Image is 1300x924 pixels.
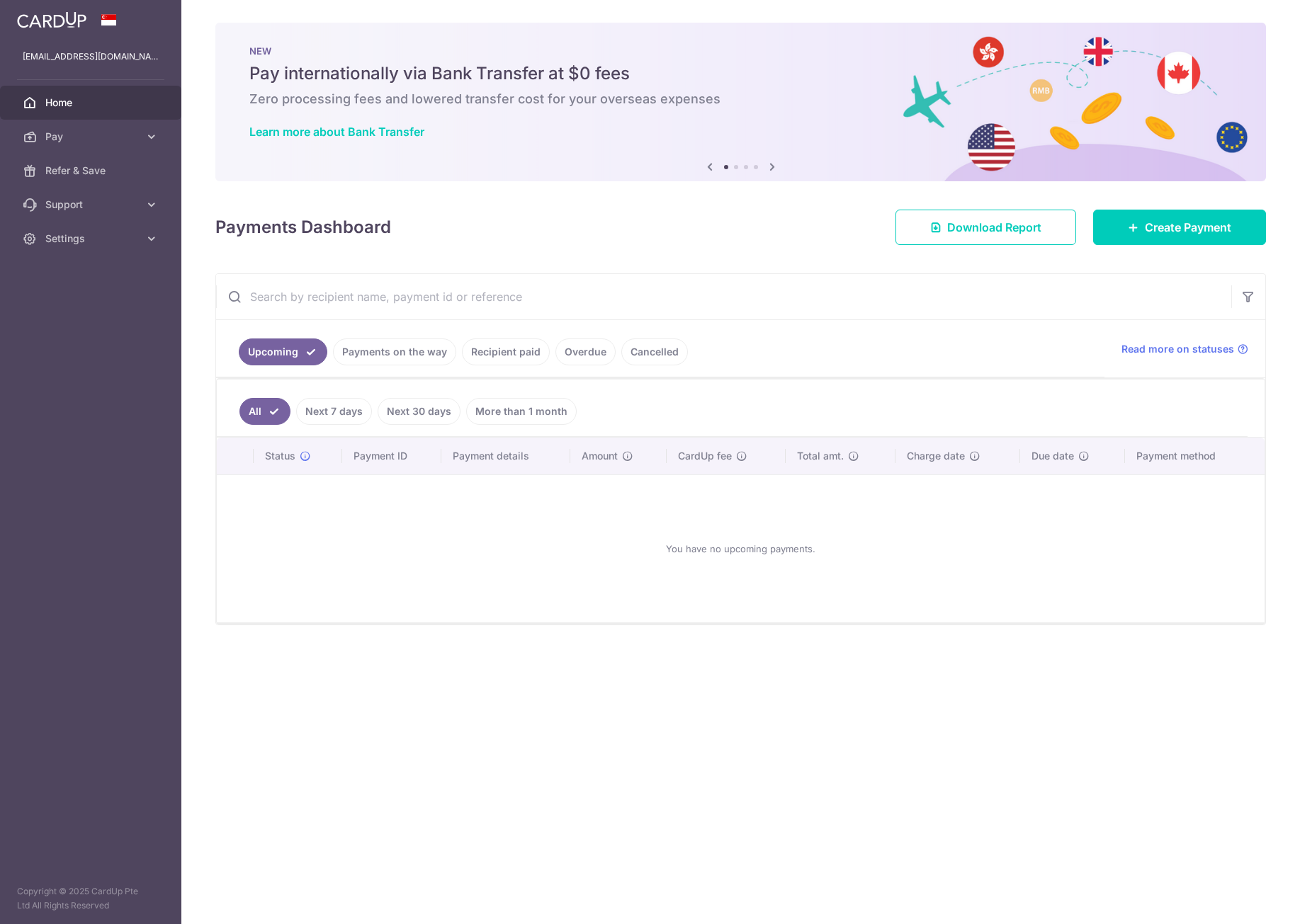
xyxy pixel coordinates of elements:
[555,338,616,365] a: Overdue
[45,96,139,110] span: Home
[23,50,159,64] p: [EMAIL_ADDRESS][DOMAIN_NAME]
[1145,219,1231,236] span: Create Payment
[1125,438,1265,474] th: Payment method
[17,11,86,28] img: CardUp
[265,449,295,463] span: Status
[234,486,1248,611] div: You have no upcoming payments.
[907,449,965,463] span: Charge date
[462,338,550,365] a: Recipient paid
[466,398,577,425] a: More than 1 month
[797,449,844,463] span: Total amt.
[947,219,1041,236] span: Download Report
[895,210,1076,245] a: Download Report
[249,62,1232,85] h5: Pay internationally via Bank Transfer at $0 fees
[45,164,139,178] span: Refer & Save
[582,449,618,463] span: Amount
[678,449,732,463] span: CardUp fee
[239,398,290,425] a: All
[215,23,1266,181] img: Bank transfer banner
[1093,210,1266,245] a: Create Payment
[45,232,139,246] span: Settings
[249,125,424,139] a: Learn more about Bank Transfer
[342,438,441,474] th: Payment ID
[215,215,391,240] h4: Payments Dashboard
[621,338,688,365] a: Cancelled
[216,274,1231,319] input: Search by recipient name, payment id or reference
[249,91,1232,108] h6: Zero processing fees and lowered transfer cost for your overseas expenses
[45,130,139,144] span: Pay
[378,398,460,425] a: Next 30 days
[333,338,456,365] a: Payments on the way
[1121,342,1234,356] span: Read more on statuses
[45,198,139,212] span: Support
[239,338,327,365] a: Upcoming
[1121,342,1248,356] a: Read more on statuses
[441,438,570,474] th: Payment details
[249,45,1232,57] p: NEW
[1031,449,1074,463] span: Due date
[296,398,372,425] a: Next 7 days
